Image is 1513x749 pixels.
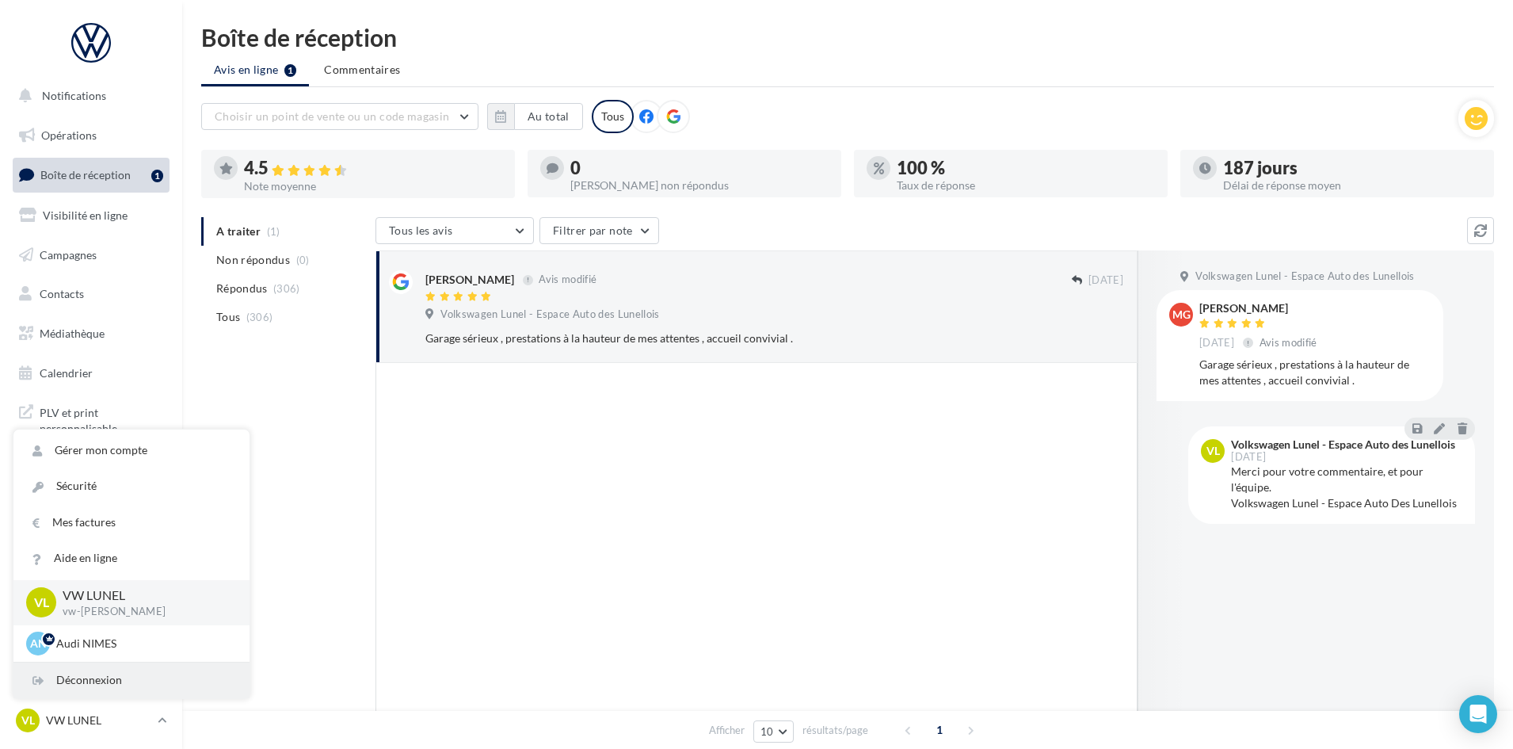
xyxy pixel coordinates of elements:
a: Mes factures [13,505,250,541]
span: Contacts [40,287,84,300]
span: (306) [273,282,300,295]
span: VL [1206,443,1220,459]
div: Garage sérieux , prestations à la hauteur de mes attentes , accueil convivial . [1199,357,1431,388]
a: Aide en ligne [13,541,250,576]
div: Taux de réponse [897,180,1155,191]
button: Filtrer par note [539,217,659,244]
div: Merci pour votre commentaire, et pour l'équipe. Volkswagen Lunel - Espace Auto Des Lunellois [1231,464,1462,511]
button: Choisir un point de vente ou un code magasin [201,103,478,130]
div: [PERSON_NAME] [425,272,514,288]
p: VW LUNEL [46,713,151,728]
a: Médiathèque [10,317,173,350]
button: Tous les avis [375,217,534,244]
p: VW LUNEL [63,587,224,605]
div: [PERSON_NAME] [1199,303,1321,314]
a: Contacts [10,277,173,311]
span: Visibilité en ligne [43,208,128,222]
a: PLV et print personnalisable [10,396,173,442]
span: Notifications [42,89,106,102]
button: 10 [753,720,794,743]
div: Tous [592,100,634,133]
a: VL VW LUNEL [13,705,170,736]
span: Opérations [41,128,97,142]
span: Choisir un point de vente ou un code magasin [215,109,449,123]
span: Tous les avis [389,224,453,237]
span: Non répondus [216,252,290,268]
span: Avis modifié [539,273,596,286]
button: Au total [487,103,583,130]
span: Tous [216,309,240,325]
span: Calendrier [40,366,93,380]
div: Open Intercom Messenger [1459,695,1497,733]
span: Campagnes [40,247,97,261]
div: 100 % [897,159,1155,177]
span: (306) [246,311,273,323]
a: Visibilité en ligne [10,199,173,232]
span: Répondus [216,281,268,296]
div: Note moyenne [244,181,502,192]
a: Calendrier [10,357,173,390]
span: [DATE] [1231,452,1266,462]
div: 4.5 [244,159,502,178]
span: Volkswagen Lunel - Espace Auto des Lunellois [440,308,659,322]
div: Garage sérieux , prestations à la hauteur de mes attentes , accueil convivial . [425,331,1020,346]
a: Sécurité [13,468,250,504]
a: Campagnes [10,239,173,272]
div: Boîte de réception [201,25,1494,49]
div: Volkswagen Lunel - Espace Auto des Lunellois [1231,439,1455,450]
button: Notifications [10,79,166,113]
div: 0 [570,159,829,177]
span: Boîte de réception [40,168,131,182]
span: PLV et print personnalisable [40,402,163,436]
span: [DATE] [1088,273,1123,288]
p: Audi NIMES [56,636,231,652]
span: Commentaires [324,62,400,78]
span: Volkswagen Lunel - Espace Auto des Lunellois [1195,269,1414,284]
a: Campagnes DataOnDemand [10,449,173,495]
span: 1 [927,717,952,743]
div: [PERSON_NAME] non répondus [570,180,829,191]
div: 187 jours [1223,159,1481,177]
a: Boîte de réception1 [10,158,173,192]
p: vw-[PERSON_NAME] [63,605,224,619]
span: [DATE] [1199,336,1234,350]
span: Afficher [709,723,745,738]
span: (0) [296,254,310,266]
div: 1 [151,170,163,182]
a: Opérations [10,119,173,152]
span: Avis modifié [1260,336,1317,349]
span: résultats/page [802,723,868,738]
span: VL [34,594,49,612]
button: Au total [514,103,583,130]
span: Médiathèque [40,327,105,340]
span: AN [30,636,47,652]
a: Gérer mon compte [13,433,250,468]
div: Déconnexion [13,663,250,698]
span: 10 [760,725,774,738]
span: MG [1172,307,1191,323]
span: VL [21,713,35,728]
div: Délai de réponse moyen [1223,180,1481,191]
